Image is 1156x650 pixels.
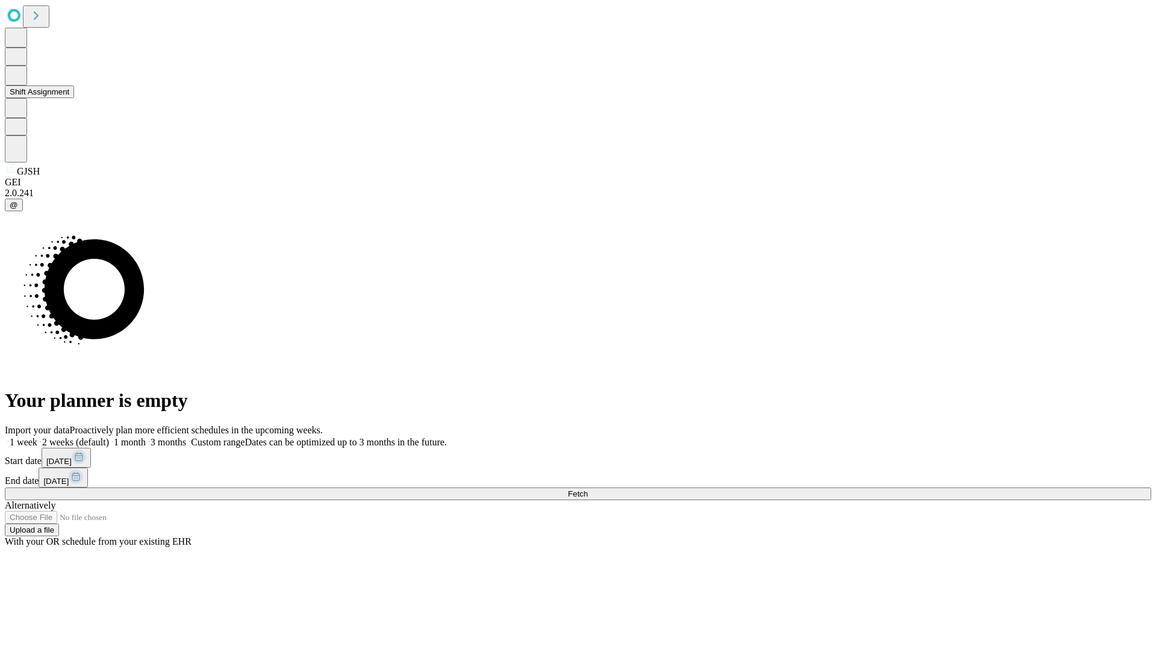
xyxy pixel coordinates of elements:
[10,200,18,209] span: @
[43,477,69,486] span: [DATE]
[5,536,191,546] span: With your OR schedule from your existing EHR
[5,468,1151,487] div: End date
[39,468,88,487] button: [DATE]
[568,489,588,498] span: Fetch
[46,457,72,466] span: [DATE]
[42,437,109,447] span: 2 weeks (default)
[151,437,186,447] span: 3 months
[5,487,1151,500] button: Fetch
[10,437,37,447] span: 1 week
[5,389,1151,412] h1: Your planner is empty
[114,437,146,447] span: 1 month
[5,500,55,510] span: Alternatively
[5,188,1151,199] div: 2.0.241
[5,199,23,211] button: @
[5,85,74,98] button: Shift Assignment
[5,425,70,435] span: Import your data
[42,448,91,468] button: [DATE]
[5,448,1151,468] div: Start date
[5,177,1151,188] div: GEI
[5,524,59,536] button: Upload a file
[17,166,40,176] span: GJSH
[191,437,244,447] span: Custom range
[70,425,323,435] span: Proactively plan more efficient schedules in the upcoming weeks.
[245,437,447,447] span: Dates can be optimized up to 3 months in the future.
